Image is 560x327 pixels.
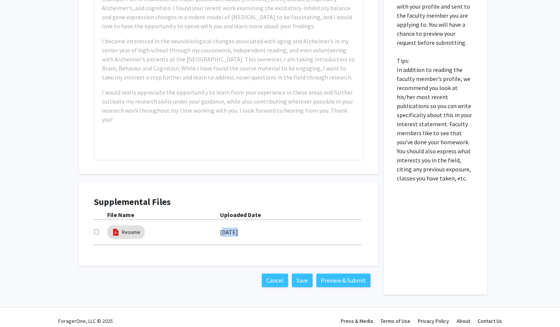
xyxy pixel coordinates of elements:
a: Terms of Use [381,318,410,324]
a: Press & Media [341,318,373,324]
a: About [457,318,470,324]
button: Save [292,274,313,287]
p: I would really appreciate the opportunity to learn from your experience in these areas and furthe... [102,88,355,124]
a: Privacy Policy [418,318,449,324]
p: I became interested in the neurobiological changes associated with aging and Alzheimer’s in my se... [102,37,355,82]
label: [DATE] [220,226,238,238]
b: Uploaded Date [220,211,261,219]
button: Preview & Submit [316,274,370,287]
h4: Supplemental Files [94,197,363,208]
img: pdf_icon.png [112,228,120,236]
button: Cancel [262,274,288,287]
iframe: Chat [6,293,32,321]
b: File Name [107,211,134,219]
a: Contact Us [478,318,502,324]
a: Resume [122,228,140,236]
